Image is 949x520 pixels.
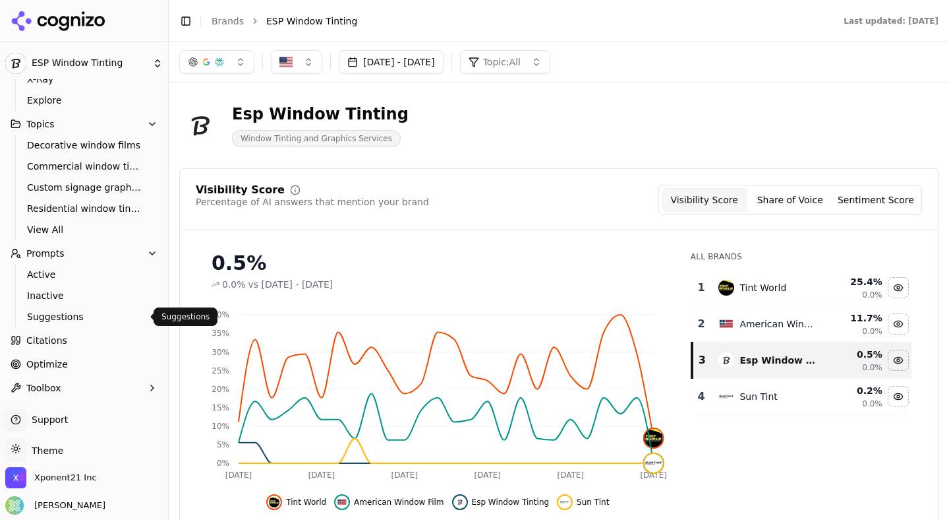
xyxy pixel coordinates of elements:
[161,311,210,322] p: Suggestions
[212,16,244,26] a: Brands
[286,497,326,507] span: Tint World
[862,290,882,300] span: 0.0%
[557,471,584,480] tspan: [DATE]
[27,310,142,323] span: Suggestions
[34,472,97,484] span: Xponent21 Inc
[212,310,229,319] tspan: 40%
[718,316,734,332] img: american window film
[212,403,229,412] tspan: 15%
[888,313,909,335] button: Hide american window film data
[22,220,147,239] a: View All
[691,251,911,262] div: All Brands
[212,251,664,275] div: 0.5%
[27,139,142,152] span: Decorative window films
[26,117,55,131] span: Topics
[888,386,909,407] button: Hide sun tint data
[22,308,147,326] a: Suggestions
[26,413,68,426] span: Support
[27,160,142,173] span: Commercial window tinting
[692,270,911,306] tr: 1tint worldTint World25.4%0.0%Hide tint world data
[697,389,706,405] div: 4
[718,389,734,405] img: sun tint
[212,348,229,357] tspan: 30%
[22,286,147,305] a: Inactive
[5,53,26,74] img: ESP Window Tinting
[334,494,444,510] button: Hide american window film data
[196,185,285,195] div: Visibility Score
[22,157,147,176] a: Commercial window tinting
[557,494,609,510] button: Hide sun tint data
[560,497,570,507] img: sun tint
[452,494,550,510] button: Hide esp window tinting data
[5,467,97,488] button: Open organization switcher
[27,73,142,86] span: X-Ray
[827,311,882,325] div: 11.7 %
[662,188,747,212] button: Visibility Score
[5,330,163,351] a: Citations
[833,188,919,212] button: Sentiment Score
[747,188,833,212] button: Share of Voice
[339,50,444,74] button: [DATE] - [DATE]
[26,247,65,260] span: Prompts
[354,497,444,507] span: American Window Film
[32,57,147,69] span: ESP Window Tinting
[645,454,663,472] img: sun tint
[691,270,911,415] div: Data table
[5,354,163,375] a: Optimize
[739,354,816,367] div: Esp Window Tinting
[266,494,326,510] button: Hide tint world data
[279,55,293,69] img: United States
[718,352,734,368] img: esp window tinting
[212,422,229,431] tspan: 10%
[692,342,911,379] tr: 3esp window tintingEsp Window Tinting0.5%0.0%Hide esp window tinting data
[248,278,333,291] span: vs [DATE] - [DATE]
[27,289,142,302] span: Inactive
[27,181,142,194] span: Custom signage graphics
[232,130,401,147] span: Window Tinting and Graphics Services
[888,277,909,298] button: Hide tint world data
[196,195,429,209] div: Percentage of AI answers that mention your brand
[5,243,163,264] button: Prompts
[222,278,246,291] span: 0.0%
[5,467,26,488] img: Xponent21 Inc
[862,326,882,337] span: 0.0%
[827,275,882,288] div: 25.4 %
[22,265,147,284] a: Active
[179,104,221,146] img: ESP Window Tinting
[697,280,706,296] div: 1
[27,202,142,215] span: Residential window tinting
[22,70,147,88] a: X-Ray
[22,136,147,154] a: Decorative window films
[26,358,68,371] span: Optimize
[697,316,706,332] div: 2
[26,445,63,456] span: Theme
[27,268,142,281] span: Active
[692,379,911,415] tr: 4sun tintSun Tint0.2%0.0%Hide sun tint data
[5,377,163,399] button: Toolbox
[217,459,229,468] tspan: 0%
[22,91,147,110] a: Explore
[739,317,816,331] div: American Window Film
[5,496,24,515] img: Courtney Turrin
[212,329,229,338] tspan: 35%
[862,362,882,373] span: 0.0%
[739,390,777,403] div: Sun Tint
[483,55,521,69] span: Topic: All
[640,471,667,480] tspan: [DATE]
[26,381,61,395] span: Toolbox
[212,15,817,28] nav: breadcrumb
[472,497,550,507] span: Esp Window Tinting
[26,334,67,347] span: Citations
[27,223,142,236] span: View All
[827,384,882,397] div: 0.2 %
[27,94,142,107] span: Explore
[862,399,882,409] span: 0.0%
[718,280,734,296] img: tint world
[337,497,347,507] img: american window film
[308,471,335,480] tspan: [DATE]
[5,114,163,135] button: Topics
[22,199,147,218] a: Residential window tinting
[474,471,502,480] tspan: [DATE]
[455,497,465,507] img: esp window tinting
[29,500,105,511] span: [PERSON_NAME]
